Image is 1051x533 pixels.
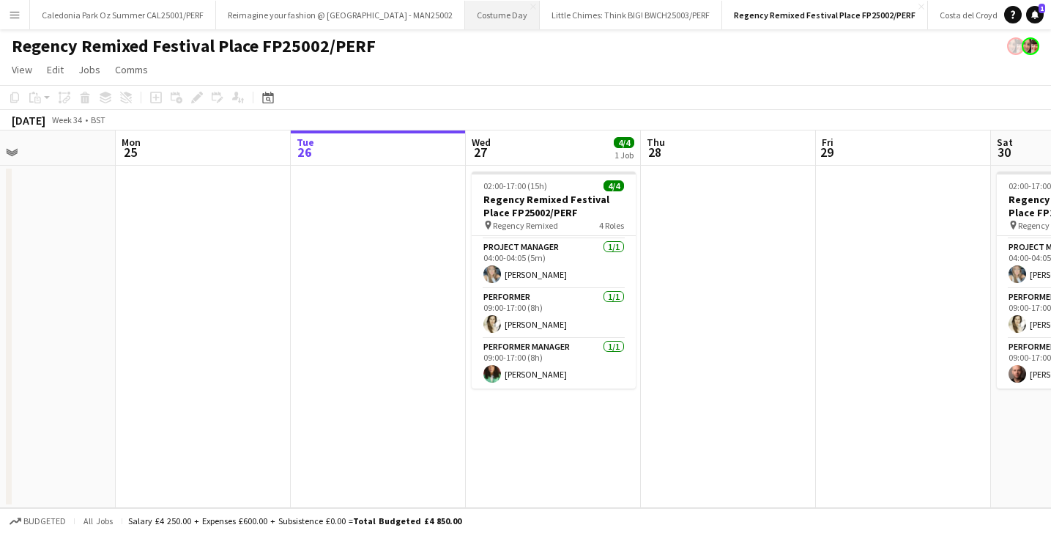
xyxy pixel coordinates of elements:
[297,136,314,149] span: Tue
[1022,37,1039,55] app-user-avatar: Performer Department
[472,136,491,149] span: Wed
[483,180,547,191] span: 02:00-17:00 (15h)
[12,35,376,57] h1: Regency Remixed Festival Place FP25002/PERF
[81,515,116,526] span: All jobs
[91,114,105,125] div: BST
[645,144,665,161] span: 28
[822,136,833,149] span: Fri
[109,60,154,79] a: Comms
[997,136,1013,149] span: Sat
[115,63,148,76] span: Comms
[820,144,833,161] span: 29
[294,144,314,161] span: 26
[122,136,141,149] span: Mon
[493,220,558,231] span: Regency Remixed
[216,1,465,29] button: Reimagine your fashion @ [GEOGRAPHIC_DATA] - MAN25002
[30,1,216,29] button: Caledonia Park Oz Summer CAL25001/PERF
[540,1,722,29] button: Little Chimes: Think BIG! BWCH25003/PERF
[128,515,461,526] div: Salary £4 250.00 + Expenses £600.00 + Subsistence £0.00 =
[472,193,636,219] h3: Regency Remixed Festival Place FP25002/PERF
[604,180,624,191] span: 4/4
[12,113,45,128] div: [DATE]
[12,63,32,76] span: View
[469,144,491,161] span: 27
[6,60,38,79] a: View
[614,150,634,161] div: 1 Job
[465,1,540,29] button: Costume Day
[614,137,634,148] span: 4/4
[647,136,665,149] span: Thu
[119,144,141,161] span: 25
[599,220,624,231] span: 4 Roles
[78,63,100,76] span: Jobs
[41,60,70,79] a: Edit
[722,1,928,29] button: Regency Remixed Festival Place FP25002/PERF
[353,515,461,526] span: Total Budgeted £4 850.00
[1007,37,1025,55] app-user-avatar: Performer Department
[23,516,66,526] span: Budgeted
[7,513,68,529] button: Budgeted
[995,144,1013,161] span: 30
[1026,6,1044,23] a: 1
[472,172,636,389] app-job-card: 02:00-17:00 (15h)4/4Regency Remixed Festival Place FP25002/PERF Regency Remixed4 RolesCostume1/10...
[73,60,106,79] a: Jobs
[472,239,636,289] app-card-role: Project Manager1/104:00-04:05 (5m)[PERSON_NAME]
[1039,4,1045,13] span: 1
[472,339,636,389] app-card-role: Performer Manager1/109:00-17:00 (8h)[PERSON_NAME]
[47,63,64,76] span: Edit
[48,114,85,125] span: Week 34
[472,289,636,339] app-card-role: Performer1/109:00-17:00 (8h)[PERSON_NAME]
